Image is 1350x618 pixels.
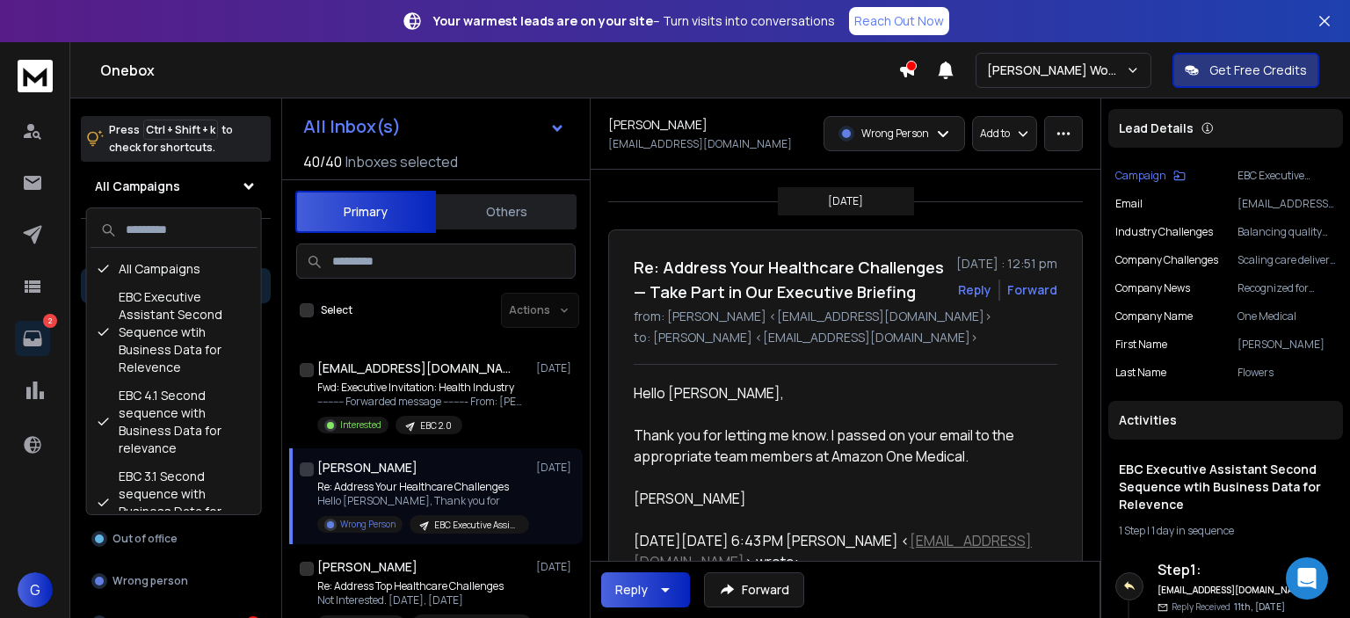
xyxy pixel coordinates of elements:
strong: Your warmest leads are on your site [433,12,653,29]
span: 11th, [DATE] [1234,600,1285,613]
p: [EMAIL_ADDRESS][DOMAIN_NAME] [608,137,792,151]
span: Ctrl + Shift + k [143,120,218,140]
p: Get Free Credits [1209,62,1307,79]
div: Thank you for letting me know. I passed on your email to the appropriate team members at Amazon O... [634,425,1043,467]
span: 1 Step [1119,523,1145,538]
p: 2 [43,314,57,328]
span: G [18,572,53,607]
button: Others [436,193,577,231]
p: Lead Details [1119,120,1194,137]
h1: All Campaigns [95,178,180,195]
p: ---------- Forwarded message --------- From: [PERSON_NAME] [317,395,528,409]
p: Scaling care delivery while maintaining quality and patient engagement. [1237,253,1336,267]
p: Email [1115,197,1143,211]
p: EBC 2.0 [420,419,452,433]
p: Recognized for patient-centered medical home model and expanded services. [1237,281,1336,295]
h1: Re: Address Your Healthcare Challenges — Take Part in Our Executive Briefing [634,255,946,304]
h1: All Inbox(s) [303,118,401,135]
h3: Filters [81,233,271,258]
p: Hello [PERSON_NAME], Thank you for [317,494,528,508]
p: Wrong Person [861,127,929,141]
div: Reply [615,581,648,599]
img: logo [18,60,53,92]
p: Wrong Person [340,518,396,531]
p: Industry Challenges [1115,225,1213,239]
p: Re: Address Top Healthcare Challenges [317,579,528,593]
p: Company Name [1115,309,1193,324]
p: to: [PERSON_NAME] <[EMAIL_ADDRESS][DOMAIN_NAME]> [634,329,1057,346]
div: All Campaigns [91,255,258,283]
h6: [EMAIL_ADDRESS][DOMAIN_NAME] [1158,584,1311,597]
p: [PERSON_NAME] [1237,338,1336,352]
p: [DATE] [536,560,576,574]
h1: [EMAIL_ADDRESS][DOMAIN_NAME] [317,360,511,377]
div: Forward [1007,281,1057,299]
button: Reply [958,281,991,299]
p: Campaign [1115,169,1166,183]
p: [DATE] : 12:51 pm [956,255,1057,273]
p: EBC Executive Assistant Second Sequence wtih Business Data for Relevence [1237,169,1336,183]
div: EBC 4.1 Second sequence with Business Data for relevance [91,382,258,462]
p: Balancing quality care with cost and access in community health. [1237,225,1336,239]
p: One Medical [1237,309,1336,324]
h6: Step 1 : [1158,559,1311,580]
p: [DATE] [828,194,863,208]
div: Activities [1108,401,1343,440]
p: Wrong person [112,574,188,588]
h3: Inboxes selected [345,151,458,172]
button: Forward [704,572,804,607]
p: Interested [340,418,381,432]
p: [DATE] [536,361,576,375]
span: 40 / 40 [303,151,342,172]
div: EBC Executive Assistant Second Sequence wtih Business Data for Relevence [91,283,258,382]
div: | [1119,524,1332,538]
p: Re: Address Your Healthcare Challenges [317,480,528,494]
p: Add to [980,127,1010,141]
div: Open Intercom Messenger [1286,557,1328,600]
p: Flowers [1237,366,1336,380]
p: Company News [1115,281,1190,295]
div: EBC 3.1 Second sequence with Business Data for relevance [91,462,258,543]
p: [EMAIL_ADDRESS][DOMAIN_NAME] [1237,197,1336,211]
p: Reach Out Now [854,12,944,30]
p: [PERSON_NAME] Workspace [987,62,1126,79]
p: EBC Executive Assistant Second Sequence wtih Business Data for Relevence [434,519,519,532]
p: [DATE] [536,461,576,475]
div: Hello [PERSON_NAME], [634,382,1043,509]
p: Out of office [112,532,178,546]
button: Primary [295,191,436,233]
p: from: [PERSON_NAME] <[EMAIL_ADDRESS][DOMAIN_NAME]> [634,308,1057,325]
p: Fwd: Executive Invitation: Health Industry [317,381,528,395]
p: Reply Received [1172,600,1285,614]
p: Company Challenges [1115,253,1218,267]
h1: Onebox [100,60,898,81]
label: Select [321,303,352,317]
span: 1 day in sequence [1151,523,1234,538]
h1: [PERSON_NAME] [317,459,417,476]
h1: [PERSON_NAME] [608,116,708,134]
p: Last Name [1115,366,1166,380]
div: [PERSON_NAME] [634,488,1043,509]
p: First Name [1115,338,1167,352]
h1: [PERSON_NAME] [317,558,417,576]
div: [DATE][DATE] 6:43 PM [PERSON_NAME] < > wrote: [634,530,1043,572]
h1: EBC Executive Assistant Second Sequence wtih Business Data for Relevence [1119,461,1332,513]
p: Press to check for shortcuts. [109,121,233,156]
p: – Turn visits into conversations [433,12,835,30]
p: Not Interested. [DATE], [DATE] [317,593,528,607]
